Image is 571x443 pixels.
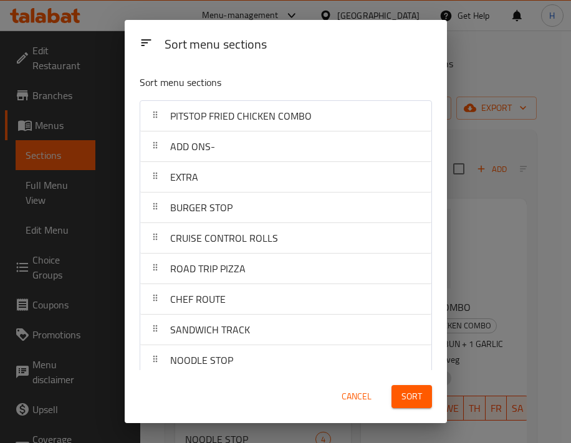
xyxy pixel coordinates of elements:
div: ROAD TRIP PIZZA [140,254,431,284]
span: EXTRA [170,168,198,186]
div: CHEF ROUTE [140,284,431,315]
span: CRUISE CONTROL ROLLS [170,229,278,247]
div: ADD ONS- [140,131,431,162]
span: Cancel [342,389,372,404]
div: BURGER STOP [140,193,431,223]
button: Cancel [337,385,377,408]
span: Sort [401,389,422,404]
span: BURGER STOP [170,198,233,217]
span: ROAD TRIP PIZZA [170,259,246,278]
p: Sort menu sections [140,75,372,90]
div: Sort menu sections [160,31,437,59]
div: CRUISE CONTROL ROLLS [140,223,431,254]
div: EXTRA [140,162,431,193]
span: CHEF ROUTE [170,290,226,308]
div: NOODLE STOP [140,345,431,376]
div: SANDWICH TRACK [140,315,431,345]
span: NOODLE STOP [170,351,233,369]
div: PITSTOP FRIED CHICKEN COMBO [140,101,431,131]
button: Sort [391,385,432,408]
span: ADD ONS- [170,137,215,156]
span: PITSTOP FRIED CHICKEN COMBO [170,107,312,125]
span: SANDWICH TRACK [170,320,250,339]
